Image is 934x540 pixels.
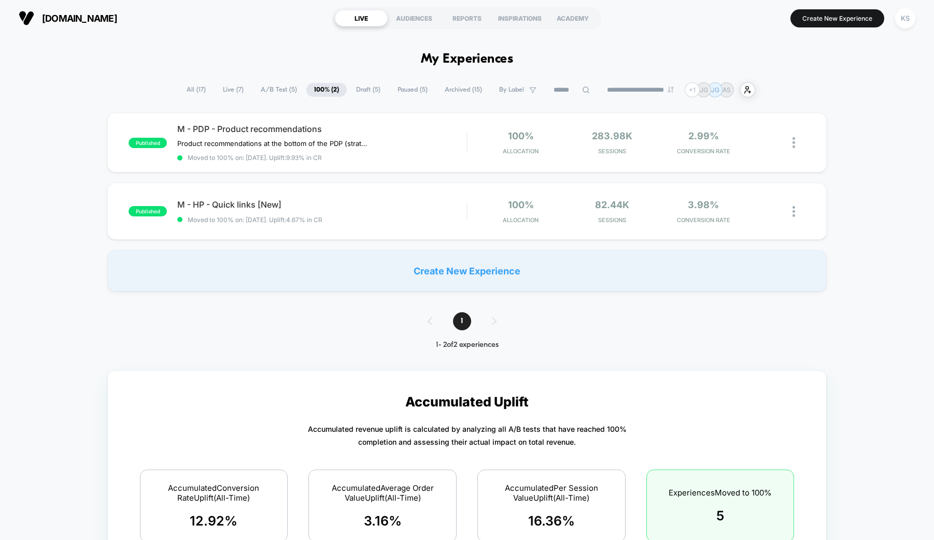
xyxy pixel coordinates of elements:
img: close [793,137,795,148]
span: Paused ( 5 ) [390,83,435,97]
span: CONVERSION RATE [660,216,746,224]
span: 16.36 % [528,513,575,529]
span: M - HP - Quick links [New] [177,199,466,210]
span: 2.99% [688,130,719,141]
span: 100% ( 2 ) [306,83,347,97]
span: Accumulated Average Order Value Uplift (All-Time) [322,483,443,503]
span: Allocation [503,148,539,155]
span: [DOMAIN_NAME] [42,13,117,24]
span: Live ( 7 ) [215,83,251,97]
span: 283.98k [592,130,632,141]
div: REPORTS [441,10,493,26]
p: JG [711,86,719,94]
p: Accumulated revenue uplift is calculated by analyzing all A/B tests that have reached 100% comple... [308,422,627,448]
span: CONVERSION RATE [660,148,746,155]
span: By Label [499,86,524,94]
span: 1 [453,312,471,330]
span: Moved to 100% on: [DATE] . Uplift: 4.67% in CR [188,216,322,224]
button: [DOMAIN_NAME] [16,10,120,26]
p: Accumulated Uplift [405,394,529,410]
span: Accumulated Per Session Value Uplift (All-Time) [491,483,612,503]
span: Sessions [569,216,655,224]
span: 100% [508,199,534,210]
span: 12.92 % [190,513,237,529]
div: ACADEMY [546,10,599,26]
div: AUDIENCES [388,10,441,26]
span: M - PDP - Product recommendations [177,124,466,134]
span: Experiences Moved to 100% [669,488,772,498]
span: 5 [716,508,724,523]
div: 1 - 2 of 2 experiences [417,341,517,349]
img: Visually logo [19,10,34,26]
span: Allocation [503,216,539,224]
span: Moved to 100% on: [DATE] . Uplift: 9.93% in CR [188,154,322,162]
span: 3.16 % [364,513,402,529]
span: 100% [508,130,534,141]
img: end [668,86,674,93]
p: AS [723,86,731,94]
span: published [129,138,167,148]
span: 82.44k [595,199,629,210]
span: Draft ( 5 ) [348,83,388,97]
span: Sessions [569,148,655,155]
div: LIVE [335,10,388,26]
div: INSPIRATIONS [493,10,546,26]
p: JG [700,86,708,94]
span: 3.98% [688,199,719,210]
div: Create New Experience [107,250,827,291]
span: Product recommendations at the bottom of the PDP (strategy: viewed together) [177,139,370,148]
span: Archived ( 15 ) [437,83,490,97]
button: Create New Experience [790,9,884,27]
button: KS [892,8,918,29]
div: KS [895,8,915,28]
span: A/B Test ( 5 ) [253,83,305,97]
span: Accumulated Conversion Rate Uplift (All-Time) [153,483,275,503]
h1: My Experiences [421,52,514,67]
img: close [793,206,795,217]
span: published [129,206,167,216]
span: All ( 17 ) [179,83,214,97]
div: + 1 [685,82,700,97]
